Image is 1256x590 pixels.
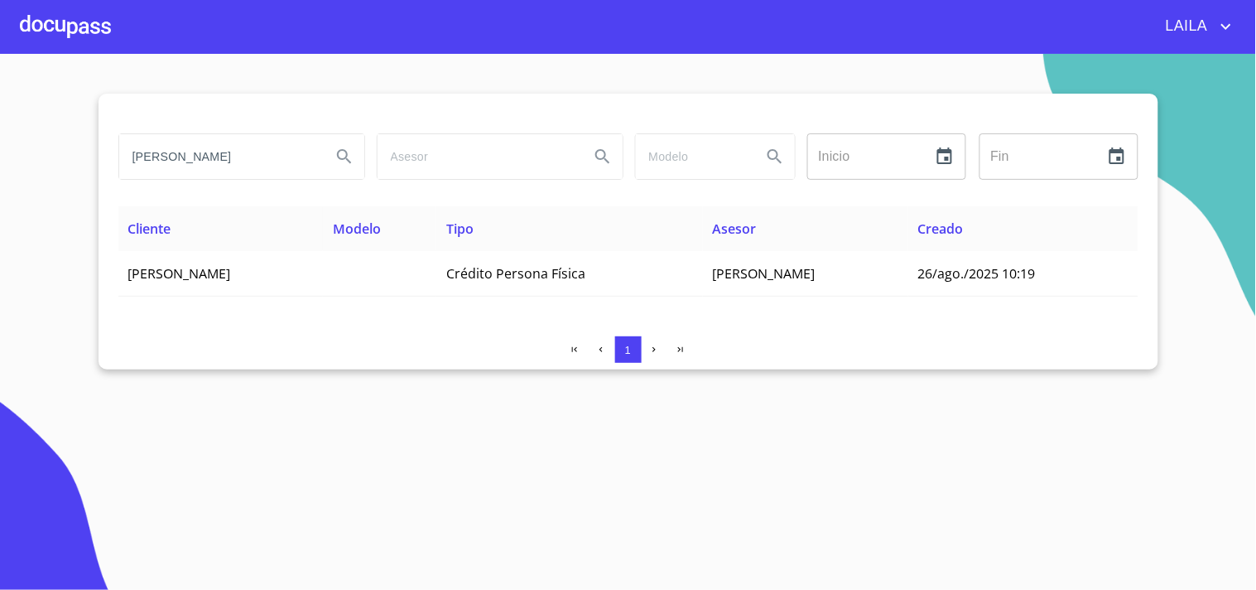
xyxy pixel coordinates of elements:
[615,336,642,363] button: 1
[128,264,231,283] span: [PERSON_NAME]
[119,134,318,179] input: search
[713,264,816,283] span: [PERSON_NAME]
[1153,13,1236,40] button: account of current user
[755,137,795,177] button: Search
[918,220,964,238] span: Creado
[1153,13,1216,40] span: LAILA
[636,134,748,179] input: search
[713,220,757,238] span: Asesor
[446,220,474,238] span: Tipo
[918,264,1036,283] span: 26/ago./2025 10:19
[325,137,364,177] button: Search
[625,344,631,356] span: 1
[128,220,171,238] span: Cliente
[446,264,585,283] span: Crédito Persona Física
[333,220,381,238] span: Modelo
[583,137,623,177] button: Search
[378,134,576,179] input: search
